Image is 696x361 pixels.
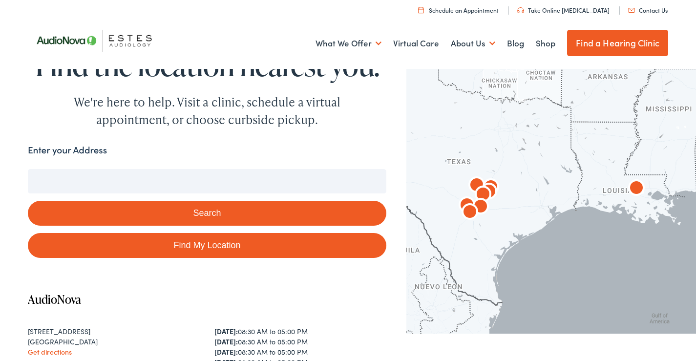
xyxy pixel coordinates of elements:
[517,7,524,13] img: utility icon
[628,8,635,13] img: utility icon
[28,169,386,193] input: Enter your address or zip code
[567,30,668,56] a: Find a Hearing Clinic
[465,174,488,198] div: AudioNova
[316,25,381,62] a: What We Offer
[469,196,492,219] div: AudioNova
[471,184,495,207] div: AudioNova
[28,337,200,347] div: [GEOGRAPHIC_DATA]
[479,176,503,200] div: AudioNova
[458,201,482,225] div: AudioNova
[517,6,610,14] a: Take Online [MEDICAL_DATA]
[51,93,363,128] div: We're here to help. Visit a clinic, schedule a virtual appointment, or choose curbside pickup.
[393,25,439,62] a: Virtual Care
[28,326,200,337] div: [STREET_ADDRESS]
[214,337,238,346] strong: [DATE]:
[455,194,479,218] div: AudioNova
[418,6,499,14] a: Schedule an Appointment
[28,347,72,357] a: Get directions
[28,143,107,157] label: Enter your Address
[28,49,386,81] h1: Find the location nearest you.
[625,177,648,201] div: AudioNova
[507,25,524,62] a: Blog
[214,347,238,357] strong: [DATE]:
[28,233,386,258] a: Find My Location
[477,181,501,204] div: AudioNova
[214,326,238,336] strong: [DATE]:
[28,201,386,226] button: Search
[536,25,555,62] a: Shop
[418,7,424,13] img: utility icon
[451,25,495,62] a: About Us
[628,6,668,14] a: Contact Us
[28,291,81,307] a: AudioNova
